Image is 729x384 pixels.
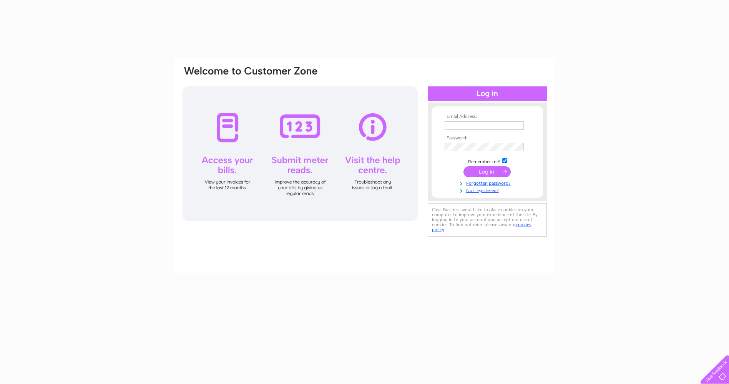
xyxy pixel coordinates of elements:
div: Clear Business would like to place cookies on your computer to improve your experience of the sit... [428,203,547,237]
input: Submit [463,166,511,177]
a: Forgotten password? [445,179,532,186]
td: Remember me? [443,157,532,165]
th: Email Address: [443,114,532,119]
a: Not registered? [445,186,532,194]
a: cookies policy [432,222,531,232]
th: Password: [443,136,532,141]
